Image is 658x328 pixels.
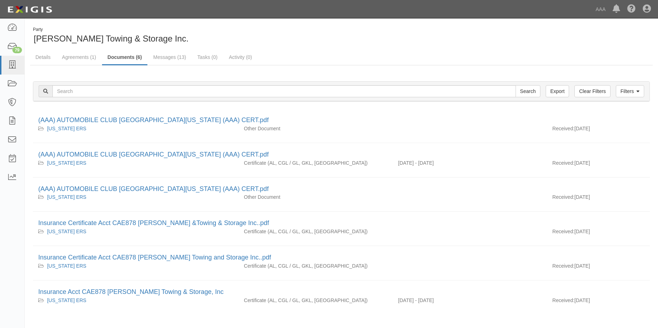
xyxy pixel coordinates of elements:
[38,219,645,228] div: Insurance Certificate Acct CAE878 Parker &Towing & Storage Inc..pdf
[47,297,86,303] a: [US_STATE] ERS
[47,126,86,131] a: [US_STATE] ERS
[38,193,233,201] div: California ERS
[552,125,574,132] p: Received:
[38,219,269,226] a: Insurance Certificate Acct CAE878 [PERSON_NAME] &Towing & Storage Inc..pdf
[33,27,189,33] div: Party
[238,297,393,304] div: Auto Liability Commercial General Liability / Garage Liability Garage Keepers Liability On-Hook
[547,262,650,273] div: [DATE]
[30,50,56,64] a: Details
[547,228,650,239] div: [DATE]
[552,228,574,235] p: Received:
[47,263,86,269] a: [US_STATE] ERS
[547,125,650,136] div: [DATE]
[547,159,650,170] div: [DATE]
[547,297,650,307] div: [DATE]
[38,185,645,194] div: (AAA) AUTOMOBILE CLUB SOUTHERN CALIFORNIA (AAA) CERT.pdf
[238,125,393,132] div: Other Document
[38,116,645,125] div: (AAA) AUTOMOBILE CLUB SOUTHERN CALIFORNIA (AAA) CERT.pdf
[47,229,86,234] a: [US_STATE] ERS
[393,159,547,166] div: Effective 07/01/2025 - Expiration 07/01/2026
[34,34,189,43] span: [PERSON_NAME] Towing & Storage Inc.
[57,50,101,64] a: Agreements (1)
[592,2,609,16] a: AAA
[192,50,223,64] a: Tasks (0)
[12,47,22,53] div: 79
[38,262,233,269] div: California ERS
[574,85,610,97] a: Clear Filters
[38,288,645,297] div: Insurance Acct CAE878 Parker Towing & Storage, Inc
[38,185,269,192] a: (AAA) AUTOMOBILE CLUB [GEOGRAPHIC_DATA][US_STATE] (AAA) CERT.pdf
[627,5,636,13] i: Help Center - Complianz
[38,159,233,166] div: California ERS
[38,253,645,262] div: Insurance Certificate Acct CAE878 Parker Towing and Storage Inc..pdf
[552,193,574,201] p: Received:
[38,151,269,158] a: (AAA) AUTOMOBILE CLUB [GEOGRAPHIC_DATA][US_STATE] (AAA) CERT.pdf
[38,116,269,124] a: (AAA) AUTOMOBILE CLUB [GEOGRAPHIC_DATA][US_STATE] (AAA) CERT.pdf
[616,85,644,97] a: Filters
[38,150,645,159] div: (AAA) AUTOMOBILE CLUB SOUTHERN CALIFORNIA (AAA) CERT.pdf
[47,194,86,200] a: [US_STATE] ERS
[393,297,547,304] div: Effective 07/01/2022 - Expiration 07/01/2023
[38,254,271,261] a: Insurance Certificate Acct CAE878 [PERSON_NAME] Towing and Storage Inc..pdf
[552,159,574,166] p: Received:
[5,3,54,16] img: logo-5460c22ac91f19d4615b14bd174203de0afe785f0fc80cf4dbbc73dc1793850b.png
[238,228,393,235] div: Auto Liability Commercial General Liability / Garage Liability Garage Keepers Liability On-Hook
[238,159,393,166] div: Auto Liability Commercial General Liability / Garage Liability Garage Keepers Liability On-Hook
[238,262,393,269] div: Auto Liability Commercial General Liability / Garage Liability Garage Keepers Liability On-Hook
[393,193,547,194] div: Effective - Expiration
[38,297,233,304] div: California ERS
[102,50,147,65] a: Documents (6)
[38,228,233,235] div: California ERS
[552,262,574,269] p: Received:
[52,85,516,97] input: Search
[47,160,86,166] a: [US_STATE] ERS
[552,297,574,304] p: Received:
[516,85,540,97] input: Search
[547,193,650,204] div: [DATE]
[546,85,569,97] a: Export
[38,125,233,132] div: California ERS
[38,288,224,295] a: Insurance Acct CAE878 [PERSON_NAME] Towing & Storage, Inc
[224,50,257,64] a: Activity (0)
[238,193,393,201] div: Other Document
[30,27,336,45] div: Parker Towing & Storage Inc.
[148,50,192,64] a: Messages (13)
